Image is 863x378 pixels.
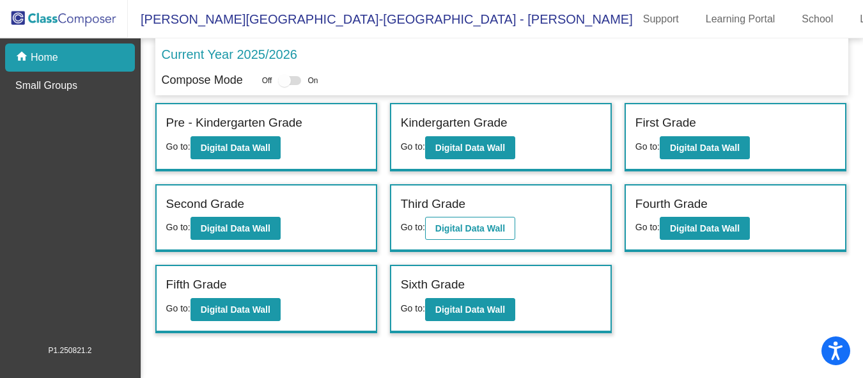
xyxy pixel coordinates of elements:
[401,222,425,232] span: Go to:
[425,298,515,321] button: Digital Data Wall
[425,217,515,240] button: Digital Data Wall
[635,141,660,152] span: Go to:
[166,141,190,152] span: Go to:
[696,9,786,29] a: Learning Portal
[166,276,227,294] label: Fifth Grade
[435,223,505,233] b: Digital Data Wall
[15,50,31,65] mat-icon: home
[15,78,77,93] p: Small Groups
[435,304,505,315] b: Digital Data Wall
[201,304,270,315] b: Digital Data Wall
[166,114,302,132] label: Pre - Kindergarten Grade
[190,298,281,321] button: Digital Data Wall
[635,114,696,132] label: First Grade
[166,303,190,313] span: Go to:
[660,136,750,159] button: Digital Data Wall
[670,223,740,233] b: Digital Data Wall
[262,75,272,86] span: Off
[401,141,425,152] span: Go to:
[190,136,281,159] button: Digital Data Wall
[31,50,58,65] p: Home
[307,75,318,86] span: On
[201,143,270,153] b: Digital Data Wall
[425,136,515,159] button: Digital Data Wall
[201,223,270,233] b: Digital Data Wall
[791,9,843,29] a: School
[128,9,633,29] span: [PERSON_NAME][GEOGRAPHIC_DATA]-[GEOGRAPHIC_DATA] - [PERSON_NAME]
[162,72,243,89] p: Compose Mode
[401,114,508,132] label: Kindergarten Grade
[635,222,660,232] span: Go to:
[162,45,297,64] p: Current Year 2025/2026
[435,143,505,153] b: Digital Data Wall
[633,9,689,29] a: Support
[670,143,740,153] b: Digital Data Wall
[190,217,281,240] button: Digital Data Wall
[401,276,465,294] label: Sixth Grade
[635,195,708,214] label: Fourth Grade
[401,195,465,214] label: Third Grade
[660,217,750,240] button: Digital Data Wall
[401,303,425,313] span: Go to:
[166,195,245,214] label: Second Grade
[166,222,190,232] span: Go to:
